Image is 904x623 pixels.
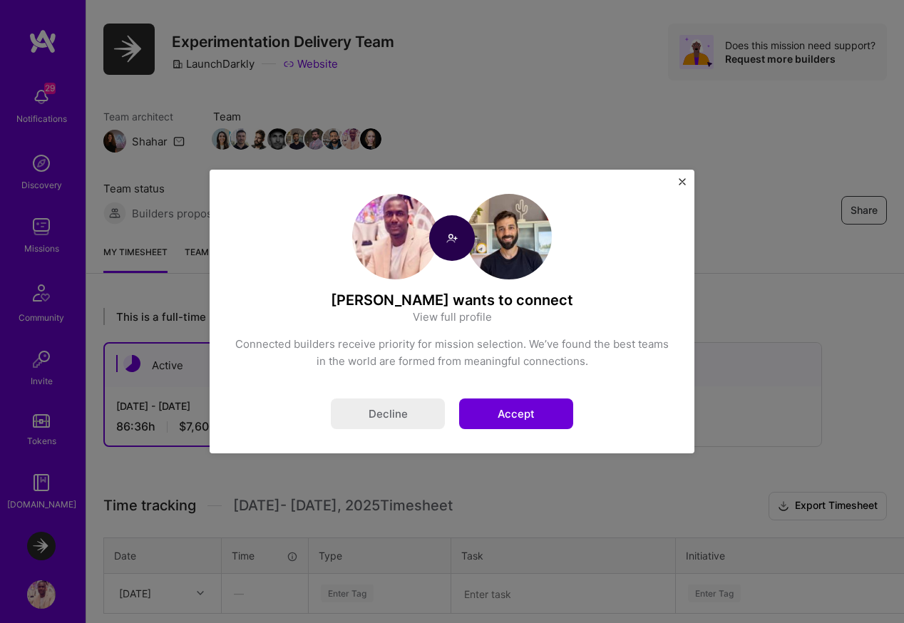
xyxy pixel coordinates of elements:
img: User Avatar [352,194,438,279]
div: Connected builders receive priority for mission selection. We’ve found the best teams in the worl... [234,336,670,370]
a: View full profile [413,309,492,324]
button: Accept [459,398,573,429]
img: Connect [429,215,475,261]
button: Decline [331,398,445,429]
h4: [PERSON_NAME] wants to connect [234,291,670,309]
img: User Avatar [466,194,552,279]
button: Close [679,178,686,193]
